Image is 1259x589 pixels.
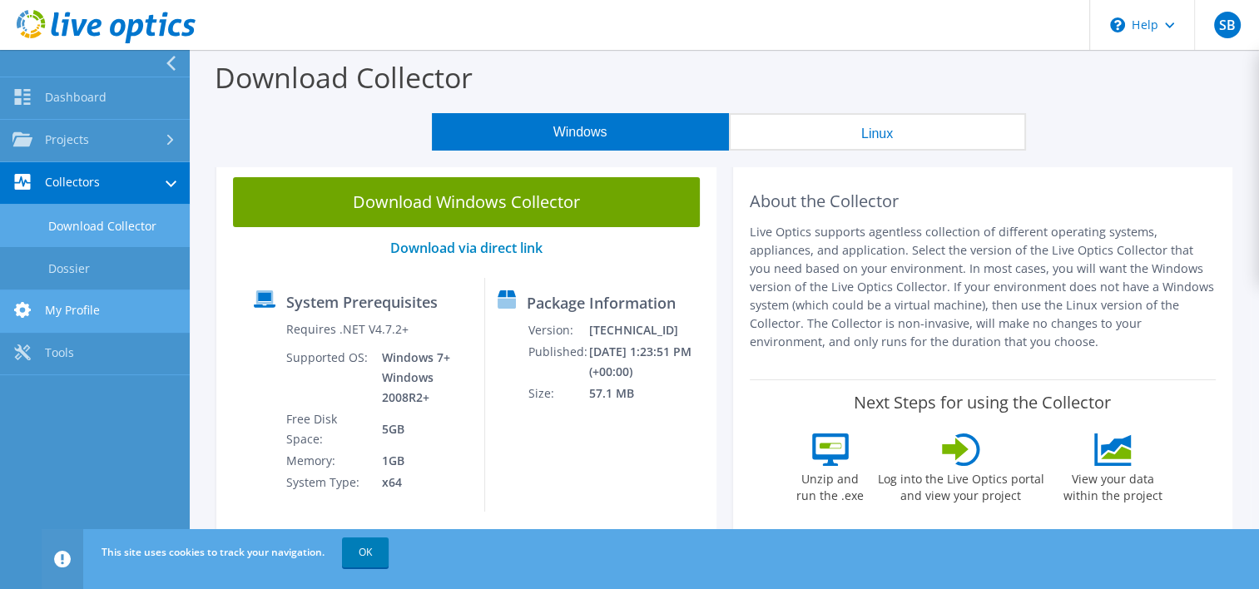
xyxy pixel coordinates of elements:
td: Version: [528,319,588,341]
label: Unzip and run the .exe [792,466,869,504]
td: Free Disk Space: [285,408,369,450]
td: Published: [528,341,588,383]
td: 57.1 MB [588,383,709,404]
label: Download Collector [215,58,473,97]
td: Memory: [285,450,369,472]
td: Windows 7+ Windows 2008R2+ [369,347,471,408]
p: Live Optics supports agentless collection of different operating systems, appliances, and applica... [750,223,1217,351]
label: View your data within the project [1053,466,1173,504]
td: x64 [369,472,471,493]
h2: About the Collector [750,191,1217,211]
label: Log into the Live Optics portal and view your project [877,466,1045,504]
td: 5GB [369,408,471,450]
button: Windows [432,113,729,151]
label: Next Steps for using the Collector [854,393,1111,413]
span: SB [1214,12,1241,38]
td: Supported OS: [285,347,369,408]
td: [TECHNICAL_ID] [588,319,709,341]
span: This site uses cookies to track your navigation. [102,545,325,559]
a: Download Windows Collector [233,177,700,227]
td: Size: [528,383,588,404]
label: System Prerequisites [286,294,438,310]
button: Linux [729,113,1026,151]
a: Download via direct link [390,239,543,257]
td: [DATE] 1:23:51 PM (+00:00) [588,341,709,383]
td: 1GB [369,450,471,472]
label: Requires .NET V4.7.2+ [286,321,409,338]
label: Package Information [527,294,676,311]
a: OK [342,537,389,567]
svg: \n [1110,17,1125,32]
td: System Type: [285,472,369,493]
